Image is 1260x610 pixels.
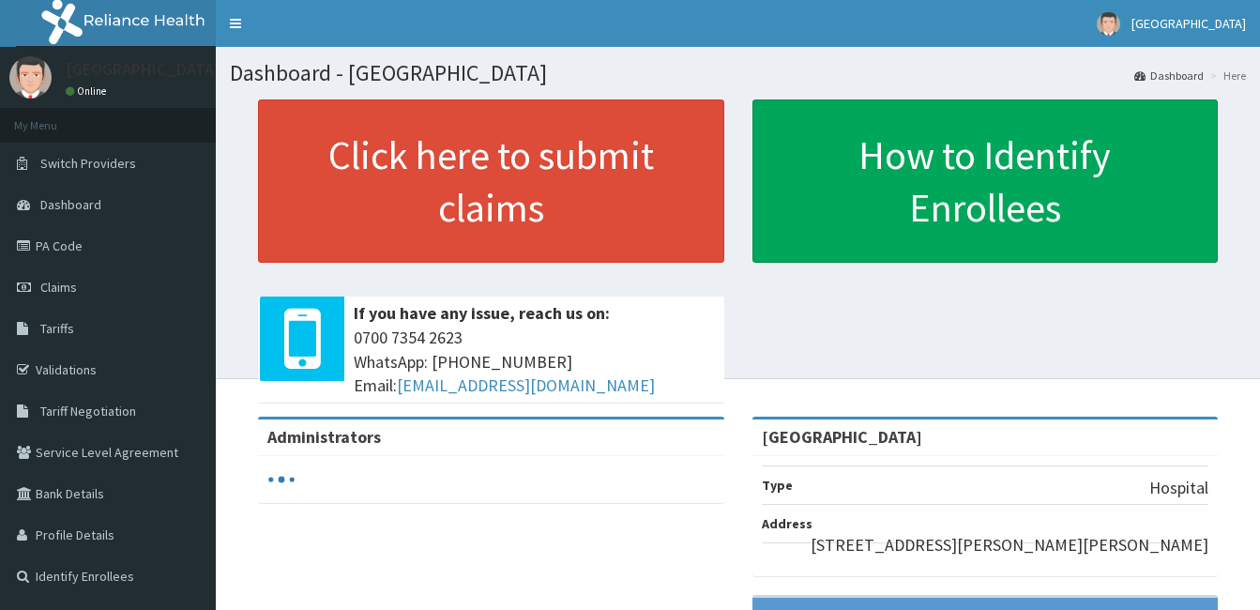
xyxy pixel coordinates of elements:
b: If you have any issue, reach us on: [354,302,610,324]
svg: audio-loading [267,465,296,494]
span: Switch Providers [40,155,136,172]
b: Administrators [267,426,381,448]
span: [GEOGRAPHIC_DATA] [1131,15,1246,32]
span: Dashboard [40,196,101,213]
p: [GEOGRAPHIC_DATA] [66,61,220,78]
b: Address [762,515,812,532]
a: How to Identify Enrollees [752,99,1219,263]
span: Tariff Negotiation [40,403,136,419]
span: 0700 7354 2623 WhatsApp: [PHONE_NUMBER] Email: [354,326,715,398]
img: User Image [9,56,52,99]
h1: Dashboard - [GEOGRAPHIC_DATA] [230,61,1246,85]
span: Tariffs [40,320,74,337]
strong: [GEOGRAPHIC_DATA] [762,426,922,448]
p: [STREET_ADDRESS][PERSON_NAME][PERSON_NAME] [811,533,1208,557]
b: Type [762,477,793,494]
img: User Image [1097,12,1120,36]
a: Click here to submit claims [258,99,724,263]
p: Hospital [1149,476,1208,500]
a: Online [66,84,111,98]
a: [EMAIL_ADDRESS][DOMAIN_NAME] [397,374,655,396]
li: Here [1206,68,1246,84]
a: Dashboard [1134,68,1204,84]
span: Claims [40,279,77,296]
